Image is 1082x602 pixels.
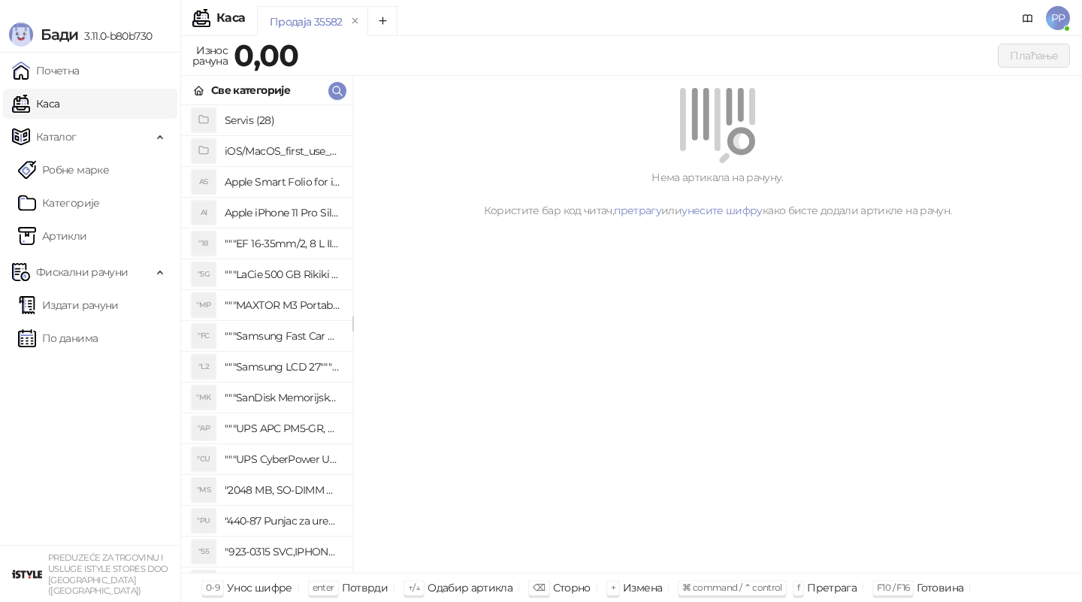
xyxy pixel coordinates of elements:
div: "FC [192,324,216,348]
h4: Apple iPhone 11 Pro Silicone Case - Black [225,201,340,225]
button: Плаћање [998,44,1070,68]
span: ↑/↓ [408,582,420,593]
div: Нема артикала на рачуну. Користите бар код читач, или како бисте додали артикле на рачун. [371,169,1064,219]
a: Документација [1016,6,1040,30]
a: Каса [12,89,59,119]
button: Add tab [367,6,397,36]
span: Фискални рачуни [36,257,128,287]
span: ⌘ command / ⌃ control [682,582,782,593]
span: 3.11.0-b80b730 [78,29,152,43]
h4: """EF 16-35mm/2, 8 L III USM""" [225,231,340,256]
span: F10 / F16 [877,582,909,593]
h4: "440-87 Punjac za uredjaje sa micro USB portom 4/1, Stand." [225,509,340,533]
h4: """Samsung Fast Car Charge Adapter, brzi auto punja_, boja crna""" [225,324,340,348]
h4: """MAXTOR M3 Portable 2TB 2.5"""" crni eksterni hard disk HX-M201TCB/GM""" [225,293,340,317]
div: grid [181,105,352,573]
span: PP [1046,6,1070,30]
a: Почетна [12,56,80,86]
div: "AP [192,416,216,440]
h4: iOS/MacOS_first_use_assistance (4) [225,139,340,163]
div: "SD [192,570,216,594]
h4: """LaCie 500 GB Rikiki USB 3.0 / Ultra Compact & Resistant aluminum / USB 3.0 / 2.5""""""" [225,262,340,286]
div: "5G [192,262,216,286]
div: Продаја 35582 [270,14,343,30]
div: "18 [192,231,216,256]
span: 0-9 [206,582,219,593]
div: AI [192,201,216,225]
h4: """UPS APC PM5-GR, Essential Surge Arrest,5 utic_nica""" [225,416,340,440]
h4: """UPS CyberPower UT650EG, 650VA/360W , line-int., s_uko, desktop""" [225,447,340,471]
span: + [611,582,615,593]
div: Готовина [917,578,963,597]
button: remove [346,15,365,28]
span: Бади [41,26,78,44]
div: "CU [192,447,216,471]
span: Каталог [36,122,77,152]
div: AS [192,170,216,194]
h4: "2048 MB, SO-DIMM DDRII, 667 MHz, Napajanje 1,8 0,1 V, Latencija CL5" [225,478,340,502]
div: Измена [623,578,662,597]
span: ⌫ [533,582,545,593]
div: "MS [192,478,216,502]
h4: "923-0315 SVC,IPHONE 5/5S BATTERY REMOVAL TRAY Držač za iPhone sa kojim se otvara display [225,540,340,564]
small: PREDUZEĆE ZA TRGOVINU I USLUGE ISTYLE STORES DOO [GEOGRAPHIC_DATA] ([GEOGRAPHIC_DATA]) [48,552,168,596]
strong: 0,00 [234,37,298,74]
div: Одабир артикла [428,578,512,597]
span: enter [313,582,334,593]
a: Робне марке [18,155,109,185]
span: f [797,582,799,593]
a: унесите шифру [682,204,763,217]
div: "MK [192,386,216,410]
h4: Apple Smart Folio for iPad mini (A17 Pro) - Sage [225,170,340,194]
h4: Servis (28) [225,108,340,132]
a: претрагу [614,204,661,217]
div: "L2 [192,355,216,379]
h4: "923-0448 SVC,IPHONE,TOURQUE DRIVER KIT .65KGF- CM Šrafciger " [225,570,340,594]
div: "PU [192,509,216,533]
div: Све категорије [211,82,290,98]
div: Износ рачуна [189,41,231,71]
div: "S5 [192,540,216,564]
div: Унос шифре [227,578,292,597]
a: По данима [18,323,98,353]
a: Категорије [18,188,100,218]
img: Logo [9,23,33,47]
img: 64x64-companyLogo-77b92cf4-9946-4f36-9751-bf7bb5fd2c7d.png [12,559,42,589]
a: Издати рачуни [18,290,119,320]
div: Каса [216,12,245,24]
h4: """Samsung LCD 27"""" C27F390FHUXEN""" [225,355,340,379]
div: "MP [192,293,216,317]
h4: """SanDisk Memorijska kartica 256GB microSDXC sa SD adapterom SDSQXA1-256G-GN6MA - Extreme PLUS, ... [225,386,340,410]
div: Потврди [342,578,388,597]
a: ArtikliАртикли [18,221,87,251]
div: Претрага [807,578,857,597]
div: Сторно [553,578,591,597]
